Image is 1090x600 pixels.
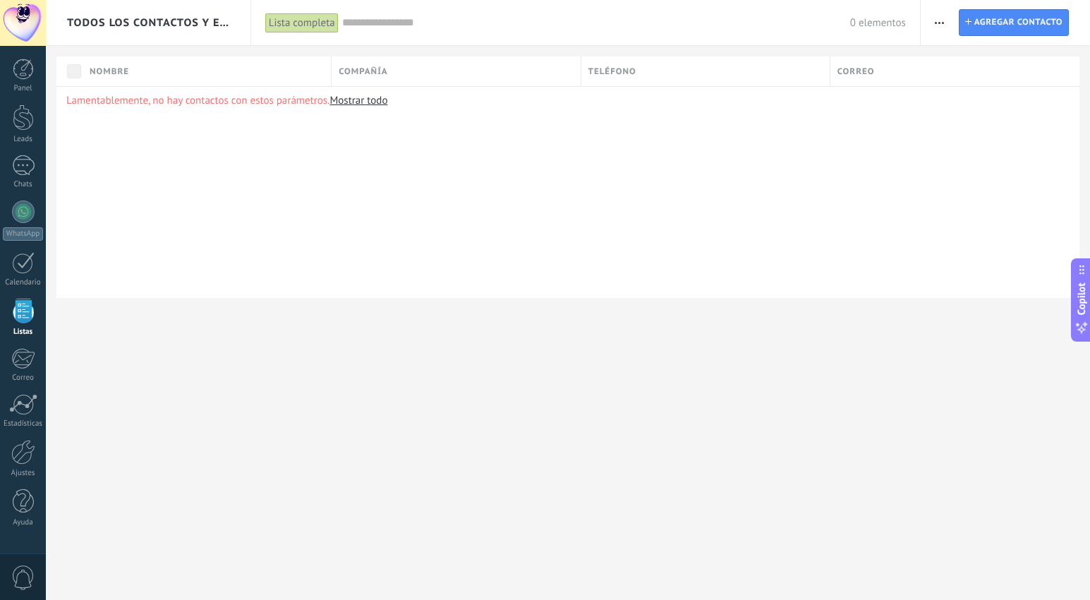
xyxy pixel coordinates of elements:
[850,16,906,30] span: 0 elementos
[90,65,129,78] span: Nombre
[339,65,387,78] span: Compañía
[3,278,44,287] div: Calendario
[3,328,44,337] div: Listas
[3,84,44,93] div: Panel
[265,13,339,33] div: Lista completa
[3,135,44,144] div: Leads
[3,227,43,241] div: WhatsApp
[1074,283,1089,316] span: Copilot
[3,419,44,428] div: Estadísticas
[3,373,44,383] div: Correo
[959,9,1069,36] a: Agregar contacto
[929,9,950,36] button: Más
[3,180,44,189] div: Chats
[974,10,1062,35] span: Agregar contacto
[837,65,875,78] span: Correo
[588,65,636,78] span: Teléfono
[66,94,1070,107] p: Lamentablemente, no hay contactos con estos parámetros.
[67,16,231,30] span: Todos los contactos y empresas
[3,518,44,527] div: Ayuda
[3,469,44,478] div: Ajustes
[329,94,387,107] a: Mostrar todo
